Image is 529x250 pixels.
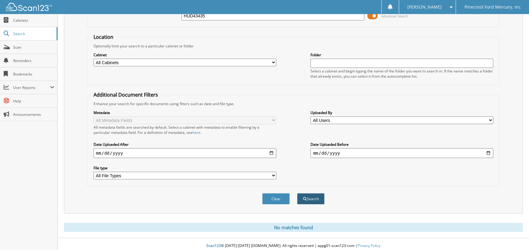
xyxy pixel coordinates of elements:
[94,148,276,158] input: start
[13,31,53,36] span: Search
[407,5,442,9] span: [PERSON_NAME]
[13,72,54,77] span: Bookmarks
[90,34,116,40] legend: Location
[94,142,276,147] label: Date Uploaded After
[358,243,380,248] a: Privacy Policy
[13,58,54,63] span: Reminders
[64,223,523,232] div: No matches found
[13,85,50,90] span: User Reports
[310,148,493,158] input: end
[297,193,325,204] button: Search
[6,3,52,11] img: scan123-logo-white.svg
[13,98,54,104] span: Help
[310,142,493,147] label: Date Uploaded Before
[310,110,493,115] label: Uploaded By
[310,68,493,79] div: Select a cabinet and begin typing the name of the folder you want to search in. If the name match...
[94,110,276,115] label: Metadata
[94,165,276,171] label: File type
[90,101,496,106] div: Enhance your search for specific documents using filters such as date and file type.
[13,45,54,50] span: Scan
[13,112,54,117] span: Announcements
[206,243,221,248] span: Scan123
[94,52,276,57] label: Cabinet
[498,221,529,250] iframe: Chat Widget
[310,52,493,57] label: Folder
[262,193,290,204] button: Clear
[13,18,54,23] span: Cabinets
[381,14,408,18] span: Advanced Search
[94,125,276,135] div: All metadata fields are searched by default. Select a cabinet with metadata to enable filtering b...
[90,91,161,98] legend: Additional Document Filters
[465,5,521,9] span: Pinecrest Ford Mercury, Inc
[193,130,200,135] a: here
[90,43,496,49] div: Optionally limit your search to a particular cabinet or folder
